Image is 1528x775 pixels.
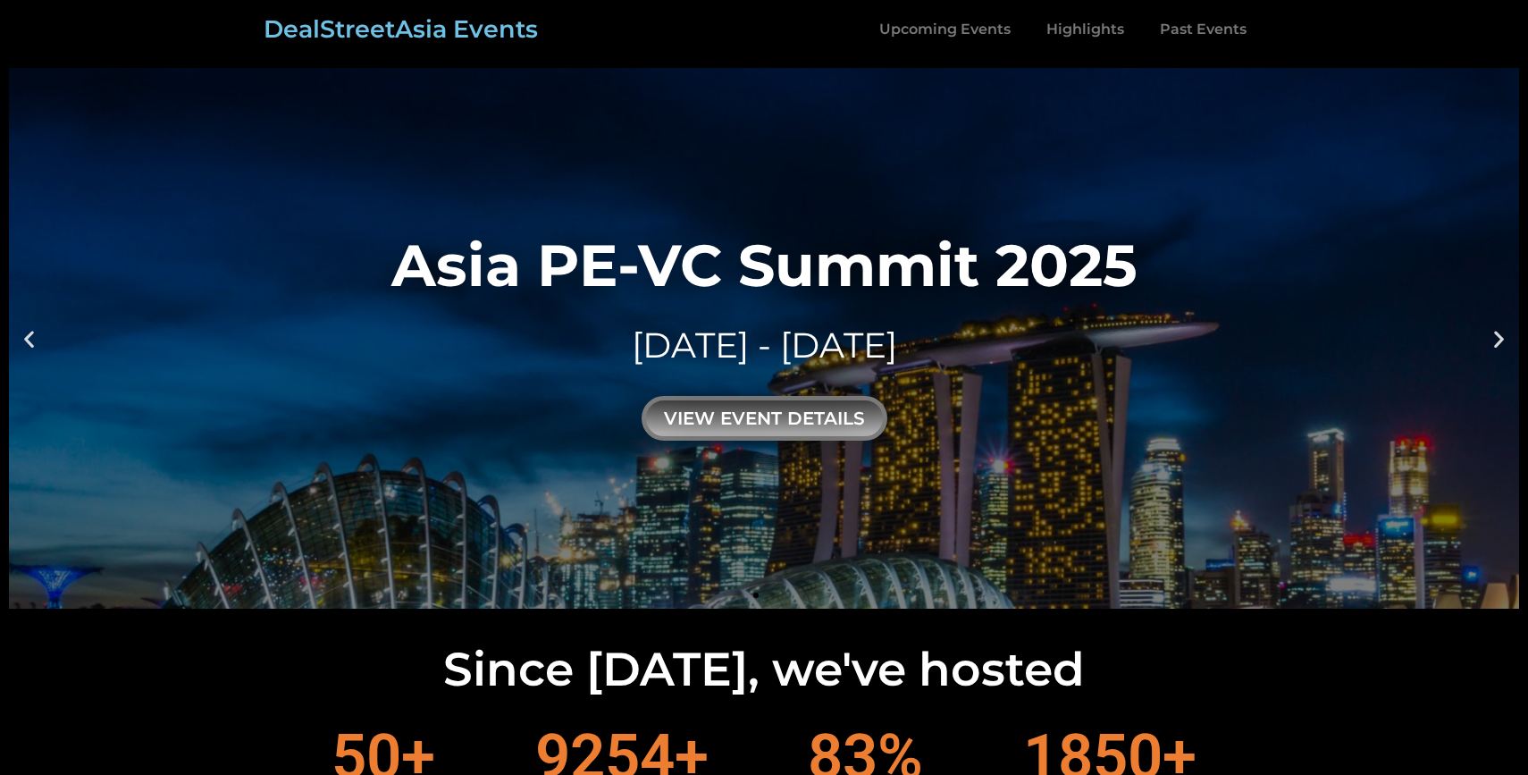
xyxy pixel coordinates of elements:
[391,321,1138,370] div: [DATE] - [DATE]
[391,236,1138,294] div: Asia PE-VC Summit 2025
[642,396,887,441] div: view event details
[753,593,759,598] span: Go to slide 1
[769,593,775,598] span: Go to slide 2
[1142,9,1264,50] a: Past Events
[861,9,1028,50] a: Upcoming Events
[9,646,1519,693] h2: Since [DATE], we've hosted
[264,14,538,44] a: DealStreetAsia Events
[1028,9,1142,50] a: Highlights
[18,327,40,350] div: Previous slide
[9,68,1519,609] a: Asia PE-VC Summit 2025[DATE] - [DATE]view event details
[1488,327,1510,350] div: Next slide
